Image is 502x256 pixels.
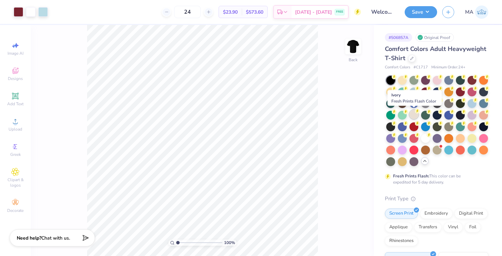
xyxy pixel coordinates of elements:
[385,65,410,70] span: Comfort Colors
[431,65,465,70] span: Minimum Order: 24 +
[444,222,463,232] div: Vinyl
[405,6,437,18] button: Save
[465,222,481,232] div: Foil
[8,76,23,81] span: Designs
[414,222,442,232] div: Transfers
[7,101,24,107] span: Add Text
[9,126,22,132] span: Upload
[3,177,27,188] span: Clipart & logos
[174,6,201,18] input: – –
[17,235,41,241] strong: Need help?
[295,9,332,16] span: [DATE] - [DATE]
[349,57,358,63] div: Back
[385,222,412,232] div: Applique
[223,9,238,16] span: $23.90
[10,152,21,157] span: Greek
[475,5,488,19] img: Mittali Arora
[385,208,418,219] div: Screen Print
[385,236,418,246] div: Rhinestones
[385,195,488,203] div: Print Type
[416,33,454,42] div: Original Proof
[385,45,486,62] span: Comfort Colors Adult Heavyweight T-Shirt
[420,208,452,219] div: Embroidery
[8,51,24,56] span: Image AI
[393,173,429,179] strong: Fresh Prints Flash:
[465,5,488,19] a: MA
[41,235,70,241] span: Chat with us.
[414,65,428,70] span: # C1717
[366,5,400,19] input: Untitled Design
[393,173,477,185] div: This color can be expedited for 5 day delivery.
[346,40,360,53] img: Back
[385,33,412,42] div: # 506857A
[465,8,473,16] span: MA
[224,240,235,246] span: 100 %
[246,9,263,16] span: $573.60
[336,10,343,14] span: FREE
[7,208,24,213] span: Decorate
[391,98,436,104] span: Fresh Prints Flash Color
[455,208,488,219] div: Digital Print
[388,90,442,106] div: Ivory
